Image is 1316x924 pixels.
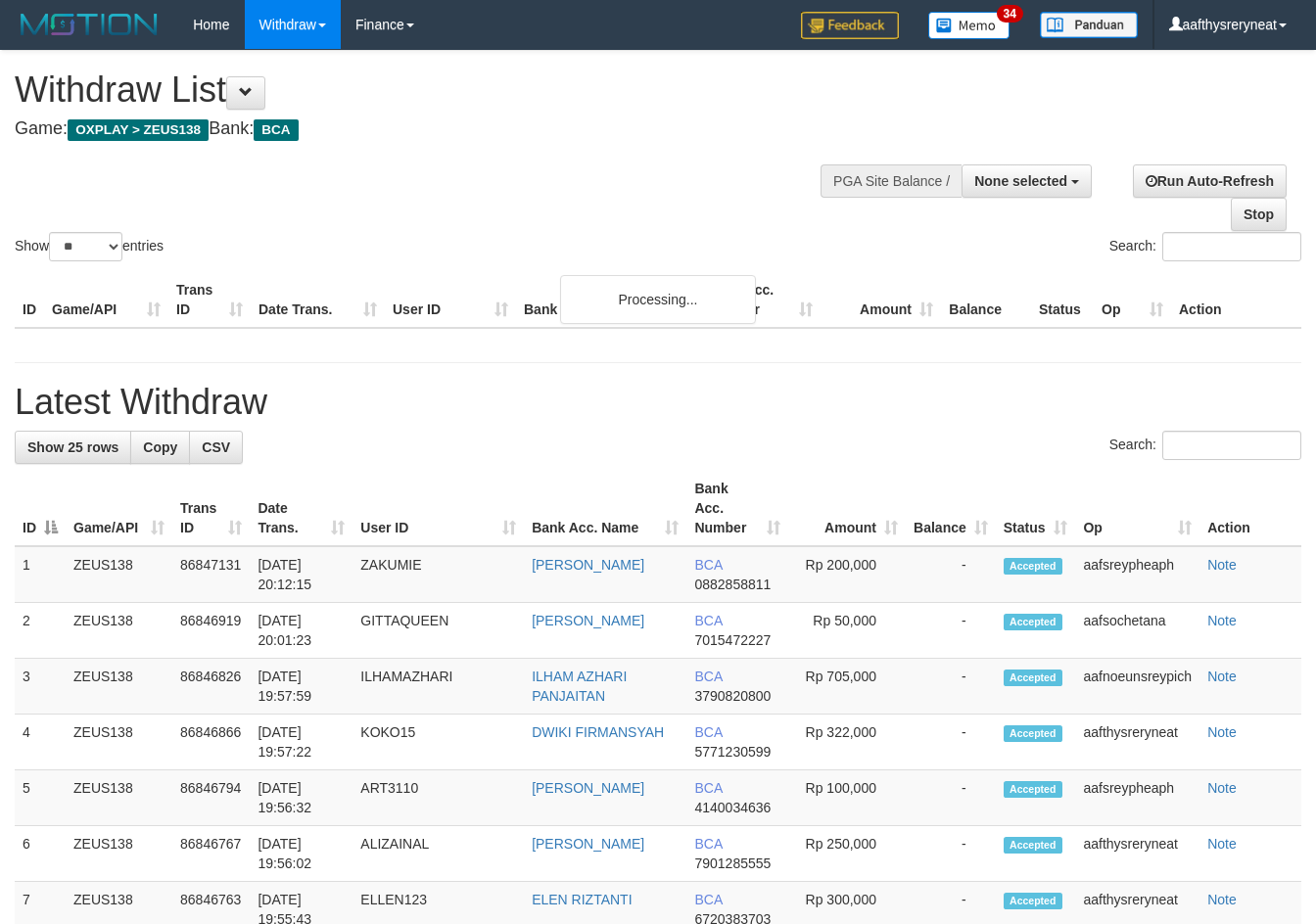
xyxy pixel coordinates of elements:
label: Show entries [15,232,164,261]
td: ALIZAINAL [352,826,524,882]
a: Note [1207,557,1237,573]
td: - [906,826,996,882]
td: [DATE] 20:01:23 [250,603,352,659]
td: - [906,546,996,603]
a: Stop [1231,198,1287,231]
span: BCA [694,892,722,907]
a: CSV [189,431,243,464]
span: Copy 5771230599 to clipboard [694,744,771,760]
td: GITTAQUEEN [352,603,524,659]
img: MOTION_logo.png [15,10,164,39]
td: ZEUS138 [66,603,172,659]
span: Show 25 rows [27,439,118,455]
td: 86846794 [172,770,250,826]
td: 86846919 [172,603,250,659]
span: BCA [694,613,722,628]
span: BCA [694,557,722,573]
span: Copy [143,439,177,455]
th: Balance [941,272,1031,328]
span: BCA [694,836,722,852]
td: 1 [15,546,66,603]
input: Search: [1162,431,1301,460]
span: Accepted [1004,558,1062,575]
td: ZEUS138 [66,770,172,826]
span: Accepted [1004,893,1062,909]
th: ID: activate to sort column descending [15,471,66,546]
img: Feedback.jpg [801,12,899,39]
th: Date Trans.: activate to sort column ascending [250,471,352,546]
th: Op: activate to sort column ascending [1075,471,1199,546]
td: aafsreypheaph [1075,546,1199,603]
td: ZEUS138 [66,659,172,715]
label: Search: [1109,431,1301,460]
td: [DATE] 19:56:02 [250,826,352,882]
td: KOKO15 [352,715,524,770]
th: Status [1031,272,1094,328]
th: Trans ID [168,272,251,328]
th: User ID [385,272,516,328]
span: Copy 0882858811 to clipboard [694,577,771,592]
img: Button%20Memo.svg [928,12,1010,39]
th: Status: activate to sort column ascending [996,471,1076,546]
a: ILHAM AZHARI PANJAITAN [532,669,627,704]
th: Bank Acc. Name [516,272,700,328]
span: BCA [254,119,298,141]
td: ZEUS138 [66,715,172,770]
th: Action [1199,471,1301,546]
td: 86846866 [172,715,250,770]
td: ZEUS138 [66,826,172,882]
td: 2 [15,603,66,659]
button: None selected [962,164,1092,198]
span: BCA [694,669,722,684]
td: ZEUS138 [66,546,172,603]
th: Game/API: activate to sort column ascending [66,471,172,546]
td: - [906,659,996,715]
th: Op [1094,272,1171,328]
a: ELEN RIZTANTI [532,892,632,907]
span: Accepted [1004,725,1062,742]
a: Show 25 rows [15,431,131,464]
a: Note [1207,724,1237,740]
td: Rp 200,000 [788,546,906,603]
span: Copy 4140034636 to clipboard [694,800,771,815]
a: Note [1207,669,1237,684]
th: ID [15,272,44,328]
td: Rp 705,000 [788,659,906,715]
th: Amount [821,272,941,328]
span: CSV [202,439,230,455]
td: Rp 250,000 [788,826,906,882]
a: [PERSON_NAME] [532,836,644,852]
th: Game/API [44,272,168,328]
td: 86847131 [172,546,250,603]
a: [PERSON_NAME] [532,780,644,796]
td: [DATE] 19:56:32 [250,770,352,826]
input: Search: [1162,232,1301,261]
span: OXPLAY > ZEUS138 [68,119,209,141]
a: DWIKI FIRMANSYAH [532,724,664,740]
th: Bank Acc. Name: activate to sort column ascending [524,471,686,546]
td: [DATE] 19:57:59 [250,659,352,715]
a: Note [1207,892,1237,907]
td: [DATE] 20:12:15 [250,546,352,603]
th: User ID: activate to sort column ascending [352,471,524,546]
td: [DATE] 19:57:22 [250,715,352,770]
span: 34 [997,5,1023,23]
span: BCA [694,724,722,740]
th: Bank Acc. Number [700,272,821,328]
h1: Latest Withdraw [15,383,1301,422]
th: Action [1171,272,1301,328]
td: aafthysreryneat [1075,715,1199,770]
div: Processing... [560,275,756,324]
td: Rp 100,000 [788,770,906,826]
td: - [906,770,996,826]
th: Trans ID: activate to sort column ascending [172,471,250,546]
div: PGA Site Balance / [821,164,962,198]
td: aafsochetana [1075,603,1199,659]
label: Search: [1109,232,1301,261]
span: Accepted [1004,837,1062,854]
a: Note [1207,780,1237,796]
span: Copy 7015472227 to clipboard [694,632,771,648]
td: ILHAMAZHARI [352,659,524,715]
span: Accepted [1004,781,1062,798]
td: Rp 322,000 [788,715,906,770]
